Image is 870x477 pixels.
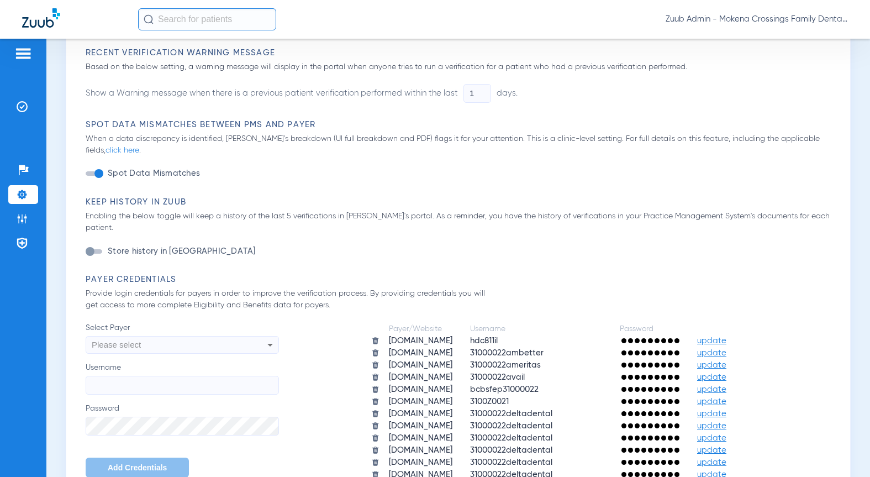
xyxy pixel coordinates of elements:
[106,146,139,154] a: click here
[371,458,379,466] img: trash.svg
[697,422,726,430] span: update
[697,337,726,345] span: update
[86,84,518,103] li: Show a Warning message when there is a previous patient verification performed within the last days.
[106,168,200,179] label: Spot Data Mismatches
[86,61,836,73] p: Based on the below setting, a warning message will display in the portal when anyone tries to run...
[86,376,279,395] input: Username
[381,396,461,407] td: [DOMAIN_NAME]
[697,397,726,406] span: update
[697,446,726,454] span: update
[371,385,379,394] img: trash.svg
[371,337,379,345] img: trash.svg
[697,458,726,466] span: update
[470,410,552,418] span: 31000022deltadental
[470,337,498,345] span: hdc811il
[86,288,498,311] p: Provide login credentials for payers in order to improve the verification process. By providing c...
[371,410,379,418] img: trash.svg
[86,48,836,59] h3: Recent Verification Warning Message
[470,434,552,442] span: 31000022deltadental
[371,422,379,430] img: trash.svg
[108,463,167,472] span: Add Credentials
[381,323,461,334] td: Payer/Website
[138,8,276,30] input: Search for patients
[381,348,461,359] td: [DOMAIN_NAME]
[86,322,279,333] span: Select Payer
[371,446,379,454] img: trash.svg
[470,397,509,406] span: 3100Z0021
[381,445,461,456] td: [DOMAIN_NAME]
[371,349,379,357] img: trash.svg
[611,323,688,334] td: Password
[381,360,461,371] td: [DOMAIN_NAME]
[381,384,461,395] td: [DOMAIN_NAME]
[697,373,726,381] span: update
[381,433,461,444] td: [DOMAIN_NAME]
[144,14,154,24] img: Search Icon
[86,362,279,395] label: Username
[22,8,60,28] img: Zuub Logo
[371,373,379,381] img: trash.svg
[697,410,726,418] span: update
[86,274,836,285] h3: Payer Credentials
[86,417,279,436] input: Password
[371,361,379,369] img: trash.svg
[106,246,256,257] label: Store history in [GEOGRAPHIC_DATA]
[371,434,379,442] img: trash.svg
[470,349,544,357] span: 31000022ambetter
[381,408,461,420] td: [DOMAIN_NAME]
[697,361,726,369] span: update
[697,434,726,442] span: update
[470,361,541,369] span: 31000022ameritas
[470,385,539,394] span: bcbsfep31000022
[86,403,279,436] label: Password
[86,211,836,234] p: Enabling the below toggle will keep a history of the last 5 verifications in [PERSON_NAME]'s port...
[666,14,848,25] span: Zuub Admin - Mokena Crossings Family Dental
[697,349,726,357] span: update
[470,422,552,430] span: 31000022deltadental
[381,421,461,432] td: [DOMAIN_NAME]
[381,457,461,468] td: [DOMAIN_NAME]
[470,458,552,466] span: 31000022deltadental
[86,133,836,156] p: When a data discrepancy is identified, [PERSON_NAME]'s breakdown (UI full breakdown and PDF) flag...
[86,119,836,130] h3: Spot Data Mismatches between PMS and Payer
[381,372,461,383] td: [DOMAIN_NAME]
[462,323,610,334] td: Username
[14,47,32,60] img: hamburger-icon
[92,340,141,349] span: Please select
[470,446,552,454] span: 31000022deltadental
[470,373,525,381] span: 31000022avail
[381,336,461,347] td: [DOMAIN_NAME]
[86,197,836,208] h3: Keep History in Zuub
[697,385,726,394] span: update
[371,397,379,406] img: trash.svg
